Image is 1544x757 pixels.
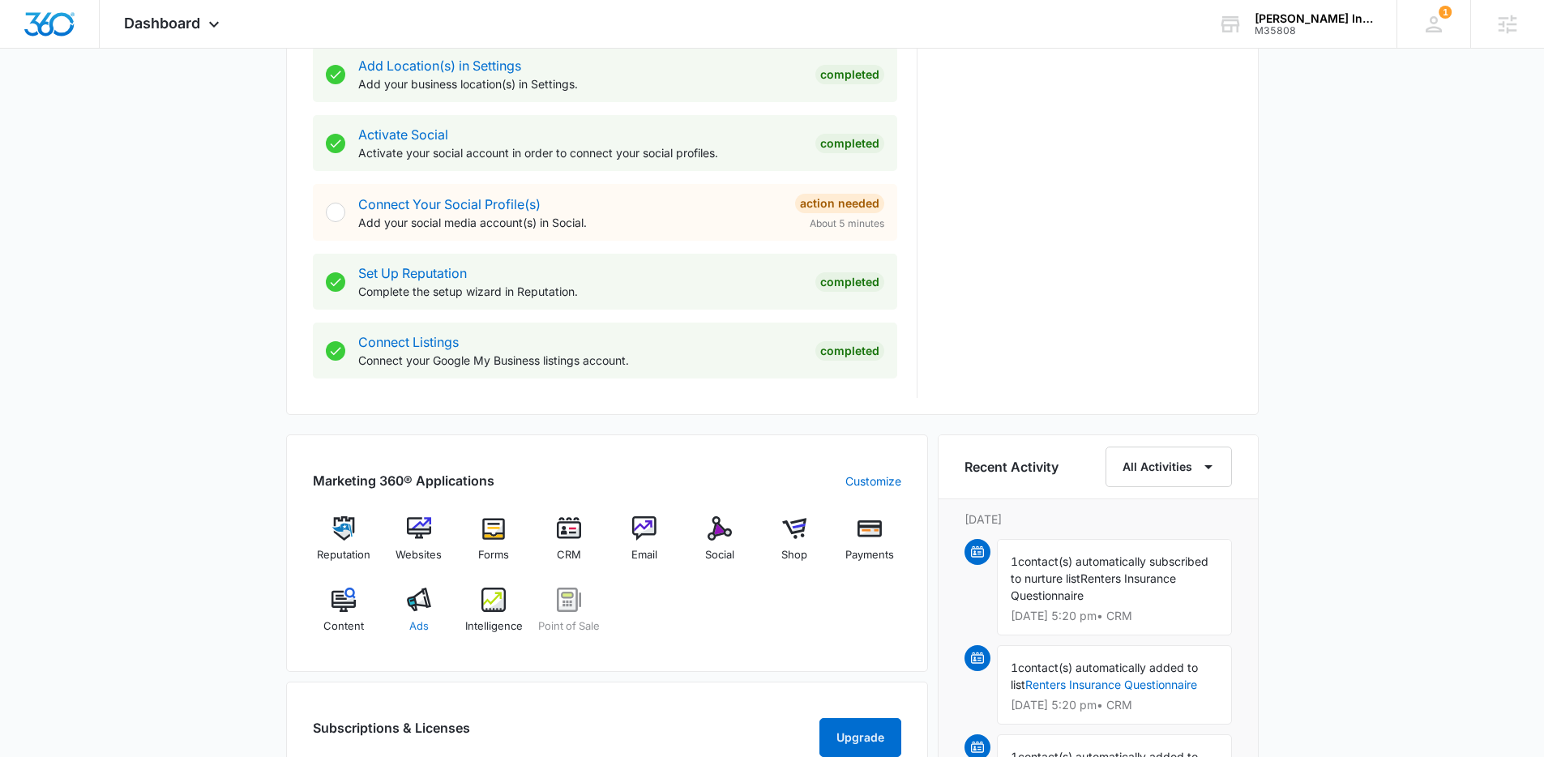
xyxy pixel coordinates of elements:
a: Customize [845,473,901,490]
span: About 5 minutes [810,216,884,231]
span: contact(s) automatically added to list [1011,661,1198,691]
a: Email [614,516,676,575]
p: Connect your Google My Business listings account. [358,352,802,369]
p: Complete the setup wizard in Reputation. [358,283,802,300]
a: Ads [387,588,450,646]
span: 1 [1011,661,1018,674]
span: Intelligence [465,618,523,635]
div: notifications count [1439,6,1452,19]
a: Add Location(s) in Settings [358,58,521,74]
span: Ads [409,618,429,635]
a: Social [688,516,751,575]
a: Forms [463,516,525,575]
span: Reputation [317,547,370,563]
a: Point of Sale [538,588,601,646]
span: CRM [557,547,581,563]
p: Activate your social account in order to connect your social profiles. [358,144,802,161]
a: Activate Social [358,126,448,143]
span: Email [631,547,657,563]
span: Content [323,618,364,635]
button: Upgrade [819,718,901,757]
h2: Subscriptions & Licenses [313,718,470,751]
div: Action Needed [795,194,884,213]
span: 1 [1439,6,1452,19]
h6: Recent Activity [964,457,1059,477]
a: Shop [763,516,826,575]
p: Add your social media account(s) in Social. [358,214,782,231]
a: Websites [387,516,450,575]
div: Completed [815,341,884,361]
span: 1 [1011,554,1018,568]
a: Payments [839,516,901,575]
div: account name [1255,12,1373,25]
a: Renters Insurance Questionnaire [1025,678,1197,691]
p: [DATE] 5:20 pm • CRM [1011,699,1218,711]
p: [DATE] [964,511,1232,528]
span: Payments [845,547,894,563]
span: Dashboard [124,15,200,32]
a: Content [313,588,375,646]
p: Add your business location(s) in Settings. [358,75,802,92]
div: Completed [815,65,884,84]
span: Social [705,547,734,563]
a: Reputation [313,516,375,575]
a: Set Up Reputation [358,265,467,281]
a: Connect Listings [358,334,459,350]
span: Point of Sale [538,618,600,635]
div: Completed [815,272,884,292]
a: CRM [538,516,601,575]
span: Renters Insurance Questionnaire [1011,571,1176,602]
div: account id [1255,25,1373,36]
button: All Activities [1106,447,1232,487]
span: contact(s) automatically subscribed to nurture list [1011,554,1208,585]
span: Shop [781,547,807,563]
a: Connect Your Social Profile(s) [358,196,541,212]
div: Completed [815,134,884,153]
a: Intelligence [463,588,525,646]
span: Forms [478,547,509,563]
span: Websites [396,547,442,563]
p: [DATE] 5:20 pm • CRM [1011,610,1218,622]
h2: Marketing 360® Applications [313,471,494,490]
